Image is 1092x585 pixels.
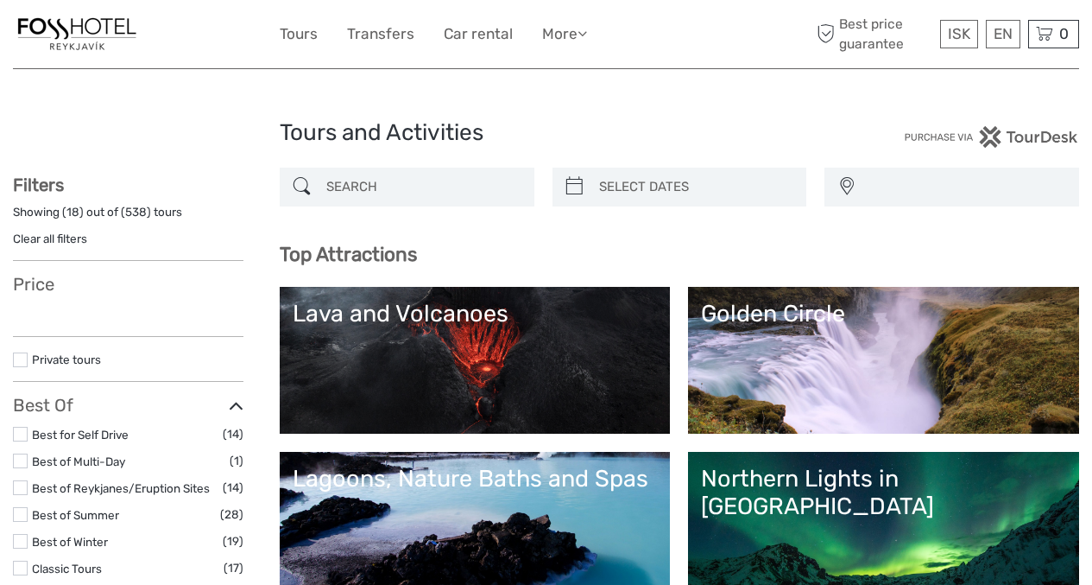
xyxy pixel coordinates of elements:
[701,465,1066,521] div: Northern Lights in [GEOGRAPHIC_DATA]
[319,172,526,202] input: SEARCH
[1057,25,1071,42] span: 0
[592,172,798,202] input: SELECT DATES
[13,395,243,416] h3: Best Of
[542,22,587,47] a: More
[230,451,243,471] span: (1)
[220,505,243,525] span: (28)
[280,22,318,47] a: Tours
[812,15,936,53] span: Best price guarantee
[701,300,1066,421] a: Golden Circle
[904,126,1079,148] img: PurchaseViaTourDesk.png
[280,119,813,147] h1: Tours and Activities
[948,25,970,42] span: ISK
[224,558,243,578] span: (17)
[32,481,210,495] a: Best of Reykjanes/Eruption Sites
[32,508,119,522] a: Best of Summer
[293,300,658,421] a: Lava and Volcanoes
[986,20,1020,48] div: EN
[293,465,658,493] div: Lagoons, Nature Baths and Spas
[293,300,658,327] div: Lava and Volcanoes
[13,13,141,55] img: 1357-20722262-a0dc-4fd2-8fc5-b62df901d176_logo_small.jpg
[32,562,102,575] a: Classic Tours
[32,455,125,468] a: Best of Multi-Day
[223,424,243,444] span: (14)
[280,243,417,266] b: Top Attractions
[223,531,243,551] span: (19)
[66,204,79,220] label: 18
[444,22,513,47] a: Car rental
[32,353,101,366] a: Private tours
[701,300,1066,327] div: Golden Circle
[13,175,64,195] strong: Filters
[125,204,147,220] label: 538
[13,274,243,295] h3: Price
[223,478,243,498] span: (14)
[32,535,108,549] a: Best of Winter
[32,428,129,442] a: Best for Self Drive
[347,22,414,47] a: Transfers
[13,232,87,245] a: Clear all filters
[13,204,243,231] div: Showing ( ) out of ( ) tours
